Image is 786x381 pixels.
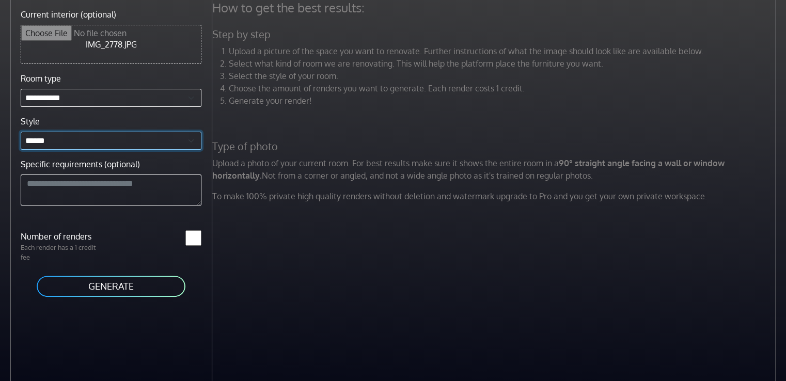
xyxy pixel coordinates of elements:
li: Generate your render! [229,94,778,107]
label: Style [21,115,40,128]
li: Choose the amount of renders you want to generate. Each render costs 1 credit. [229,82,778,94]
h5: Type of photo [206,140,784,153]
button: GENERATE [36,275,186,298]
h5: Step by step [206,28,784,41]
label: Current interior (optional) [21,8,116,21]
p: Each render has a 1 credit fee [14,243,111,262]
label: Specific requirements (optional) [21,158,140,170]
li: Select what kind of room we are renovating. This will help the platform place the furniture you w... [229,57,778,70]
li: Select the style of your room. [229,70,778,82]
p: To make 100% private high quality renders without deletion and watermark upgrade to Pro and you g... [206,190,784,202]
strong: 90° straight angle facing a wall or window horizontally. [212,158,725,181]
li: Upload a picture of the space you want to renovate. Further instructions of what the image should... [229,45,778,57]
p: Upload a photo of your current room. For best results make sure it shows the entire room in a Not... [206,157,784,182]
label: Number of renders [14,230,111,243]
label: Room type [21,72,61,85]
